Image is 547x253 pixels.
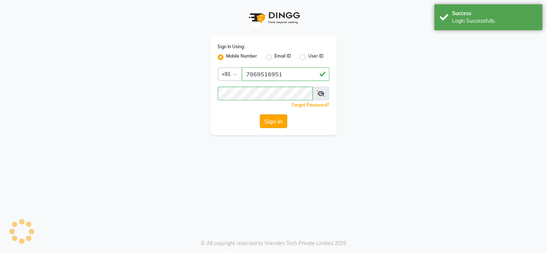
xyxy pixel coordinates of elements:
img: logo1.svg [245,7,303,28]
input: Username [218,87,313,100]
div: Success [453,10,537,17]
label: Email ID [275,53,291,62]
div: Login Successfully. [453,17,537,25]
label: Sign In Using: [218,44,245,50]
a: Forgot Password? [292,102,330,108]
label: User ID [309,53,324,62]
input: Username [242,67,330,81]
label: Mobile Number [226,53,257,62]
button: Sign In [260,114,287,128]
